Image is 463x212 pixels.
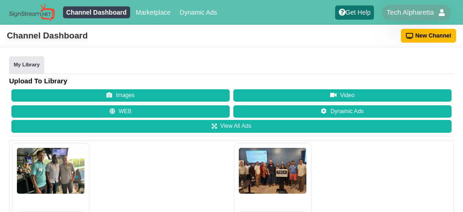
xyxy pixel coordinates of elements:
[335,5,374,20] a: Get Help
[11,105,230,118] button: WEB
[233,89,452,102] button: Video
[387,8,434,17] span: Tech Alpharetta
[9,4,55,22] img: Sign Stream.NET
[11,89,230,102] button: Images
[9,56,44,75] a: My Library
[11,120,452,133] a: View All Ads
[7,28,88,43] div: Channel Dashboard
[233,105,452,118] a: Dynamic Ads
[63,6,130,18] a: Channel Dashboard
[239,148,306,194] img: P250x250 image processing20250910 996236 13d3kn1
[9,76,454,86] h4: Upload To Library
[132,6,174,18] a: Marketplace
[17,148,84,194] img: P250x250 image processing20250918 1639111 1ch377t
[401,29,457,43] button: New Channel
[176,6,221,18] a: Dynamic Ads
